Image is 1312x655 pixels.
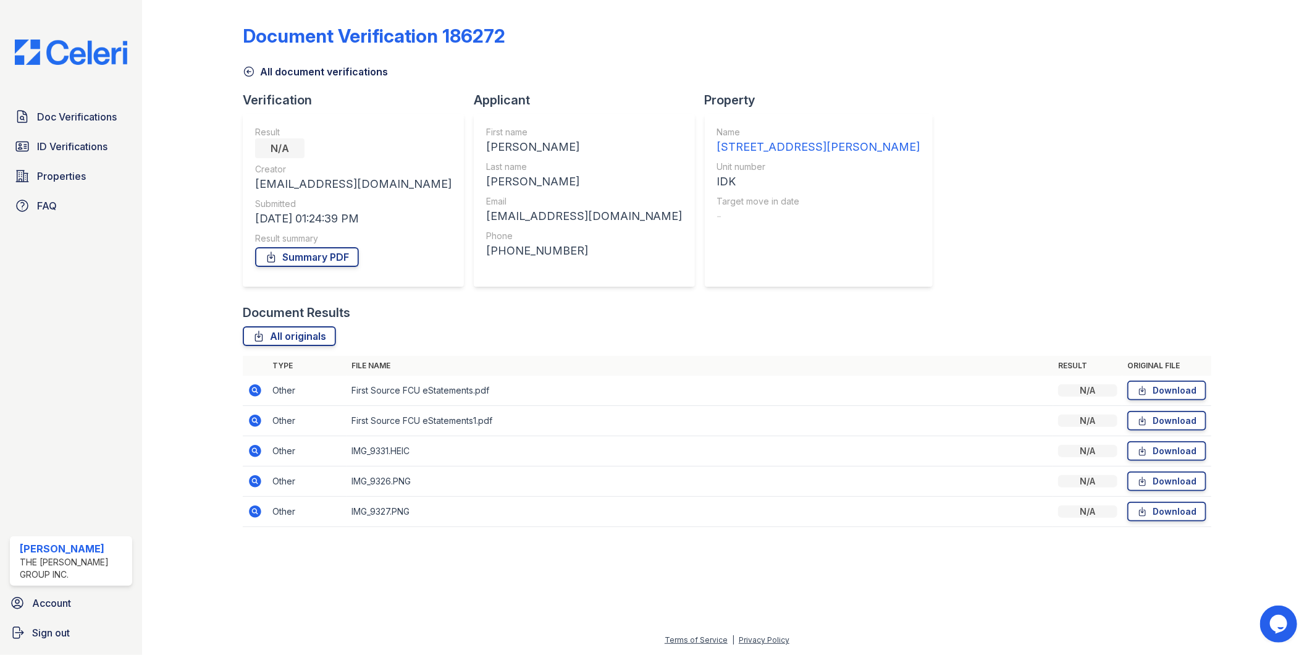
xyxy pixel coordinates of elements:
[243,25,505,47] div: Document Verification 186272
[255,163,452,175] div: Creator
[267,376,347,406] td: Other
[347,376,1054,406] td: First Source FCU eStatements.pdf
[243,64,388,79] a: All document verifications
[10,193,132,218] a: FAQ
[717,126,920,138] div: Name
[37,109,117,124] span: Doc Verifications
[267,497,347,527] td: Other
[37,139,107,154] span: ID Verifications
[486,195,683,208] div: Email
[347,436,1054,467] td: IMG_9331.HEIC
[486,208,683,225] div: [EMAIL_ADDRESS][DOMAIN_NAME]
[717,161,920,173] div: Unit number
[486,173,683,190] div: [PERSON_NAME]
[486,242,683,260] div: [PHONE_NUMBER]
[20,556,127,581] div: The [PERSON_NAME] Group Inc.
[739,635,789,644] a: Privacy Policy
[665,635,728,644] a: Terms of Service
[717,126,920,156] a: Name [STREET_ADDRESS][PERSON_NAME]
[486,230,683,242] div: Phone
[267,436,347,467] td: Other
[255,198,452,210] div: Submitted
[486,126,683,138] div: First name
[347,467,1054,497] td: IMG_9326.PNG
[267,406,347,436] td: Other
[1127,381,1206,400] a: Download
[486,161,683,173] div: Last name
[1058,475,1117,488] div: N/A
[474,91,705,109] div: Applicant
[255,210,452,227] div: [DATE] 01:24:39 PM
[1058,445,1117,457] div: N/A
[32,625,70,640] span: Sign out
[732,635,734,644] div: |
[243,304,350,321] div: Document Results
[1260,606,1300,643] iframe: chat widget
[1058,384,1117,397] div: N/A
[5,40,137,65] img: CE_Logo_Blue-a8612792a0a2168367f1c8372b55b34899dd931a85d93a1a3d3e32e68fde9ad4.png
[347,356,1054,376] th: File name
[717,173,920,190] div: IDK
[5,591,137,615] a: Account
[255,175,452,193] div: [EMAIL_ADDRESS][DOMAIN_NAME]
[486,138,683,156] div: [PERSON_NAME]
[717,138,920,156] div: [STREET_ADDRESS][PERSON_NAME]
[20,541,127,556] div: [PERSON_NAME]
[10,164,132,188] a: Properties
[37,169,86,184] span: Properties
[1122,356,1211,376] th: Original file
[267,356,347,376] th: Type
[1058,505,1117,518] div: N/A
[255,247,359,267] a: Summary PDF
[243,91,474,109] div: Verification
[255,126,452,138] div: Result
[1058,415,1117,427] div: N/A
[243,326,336,346] a: All originals
[10,134,132,159] a: ID Verifications
[1127,441,1206,461] a: Download
[717,195,920,208] div: Target move in date
[37,198,57,213] span: FAQ
[347,497,1054,527] td: IMG_9327.PNG
[705,91,943,109] div: Property
[10,104,132,129] a: Doc Verifications
[717,208,920,225] div: -
[267,467,347,497] td: Other
[1127,411,1206,431] a: Download
[255,138,305,158] div: N/A
[1127,502,1206,522] a: Download
[255,232,452,245] div: Result summary
[347,406,1054,436] td: First Source FCU eStatements1.pdf
[1053,356,1122,376] th: Result
[32,596,71,611] span: Account
[5,620,137,645] a: Sign out
[1127,471,1206,491] a: Download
